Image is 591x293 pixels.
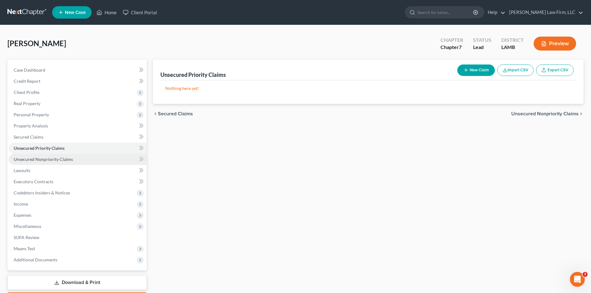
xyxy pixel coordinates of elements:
span: Unsecured Nonpriority Claims [511,111,579,116]
span: [PERSON_NAME] [7,39,66,48]
button: Preview [534,37,576,51]
a: Lawsuits [9,165,147,176]
span: Secured Claims [158,111,193,116]
span: SOFA Review [14,235,39,240]
a: Case Dashboard [9,64,147,76]
a: Unsecured Nonpriority Claims [9,154,147,165]
a: Credit Report [9,76,147,87]
span: Unsecured Nonpriority Claims [14,157,73,162]
a: Client Portal [120,7,160,18]
iframe: Intercom live chat [570,272,585,287]
a: [PERSON_NAME] Law Firm, LLC [506,7,583,18]
span: Lawsuits [14,168,30,173]
input: Search by name... [417,7,474,18]
span: New Case [65,10,86,15]
div: Unsecured Priority Claims [160,71,226,78]
span: Additional Documents [14,257,57,262]
a: SOFA Review [9,232,147,243]
span: Credit Report [14,78,40,84]
a: Home [93,7,120,18]
span: Executory Contracts [14,179,53,184]
i: chevron_left [153,111,158,116]
p: Nothing here yet! [165,85,571,91]
a: Secured Claims [9,131,147,143]
a: Help [485,7,505,18]
span: Means Test [14,246,35,251]
a: Download & Print [7,275,147,290]
span: Unsecured Priority Claims [14,145,65,151]
div: Status [473,37,491,44]
a: Unsecured Priority Claims [9,143,147,154]
span: 7 [459,44,462,50]
button: Unsecured Nonpriority Claims chevron_right [511,111,584,116]
span: Property Analysis [14,123,48,128]
i: chevron_right [579,111,584,116]
span: Miscellaneous [14,224,41,229]
div: District [501,37,524,44]
a: Export CSV [536,64,574,76]
span: Client Profile [14,90,39,95]
span: Real Property [14,101,40,106]
div: Chapter [441,37,463,44]
span: Case Dashboard [14,67,45,73]
div: Lead [473,44,491,51]
span: Expenses [14,212,31,218]
div: Chapter [441,44,463,51]
button: New Claim [457,64,495,76]
span: 3 [583,272,588,277]
a: Executory Contracts [9,176,147,187]
button: chevron_left Secured Claims [153,111,193,116]
span: Income [14,201,28,206]
div: LAMB [501,44,524,51]
span: Codebtors Insiders & Notices [14,190,70,195]
span: Personal Property [14,112,49,117]
a: Property Analysis [9,120,147,131]
button: Import CSV [497,64,534,76]
span: Secured Claims [14,134,43,140]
